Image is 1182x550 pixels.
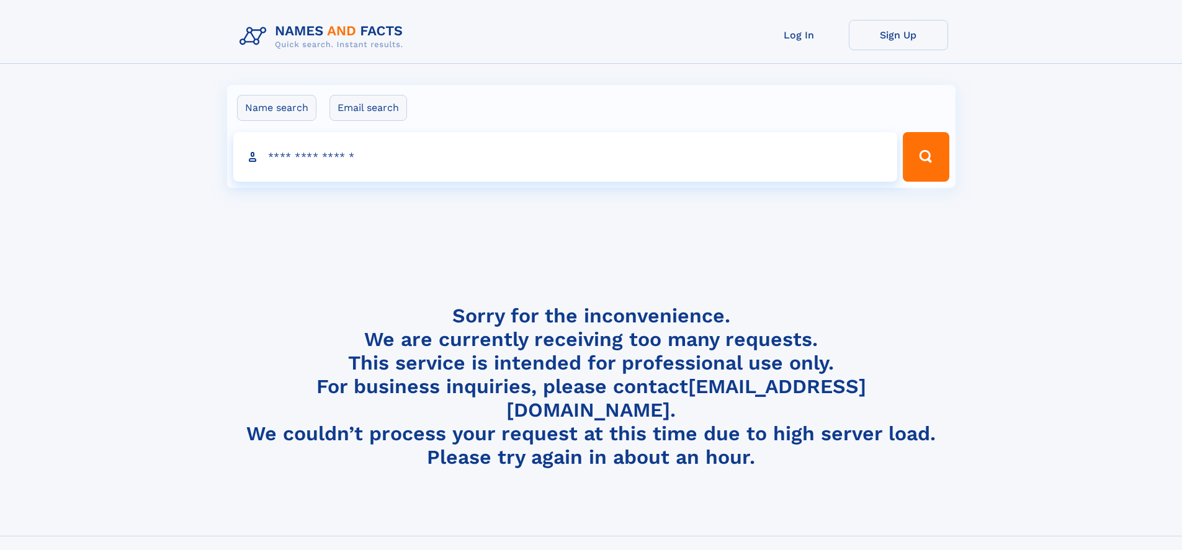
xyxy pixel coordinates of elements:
[237,95,316,121] label: Name search
[506,375,866,422] a: [EMAIL_ADDRESS][DOMAIN_NAME]
[750,20,849,50] a: Log In
[849,20,948,50] a: Sign Up
[235,20,413,53] img: Logo Names and Facts
[329,95,407,121] label: Email search
[903,132,949,182] button: Search Button
[235,304,948,469] h4: Sorry for the inconvenience. We are currently receiving too many requests. This service is intend...
[233,132,898,182] input: search input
